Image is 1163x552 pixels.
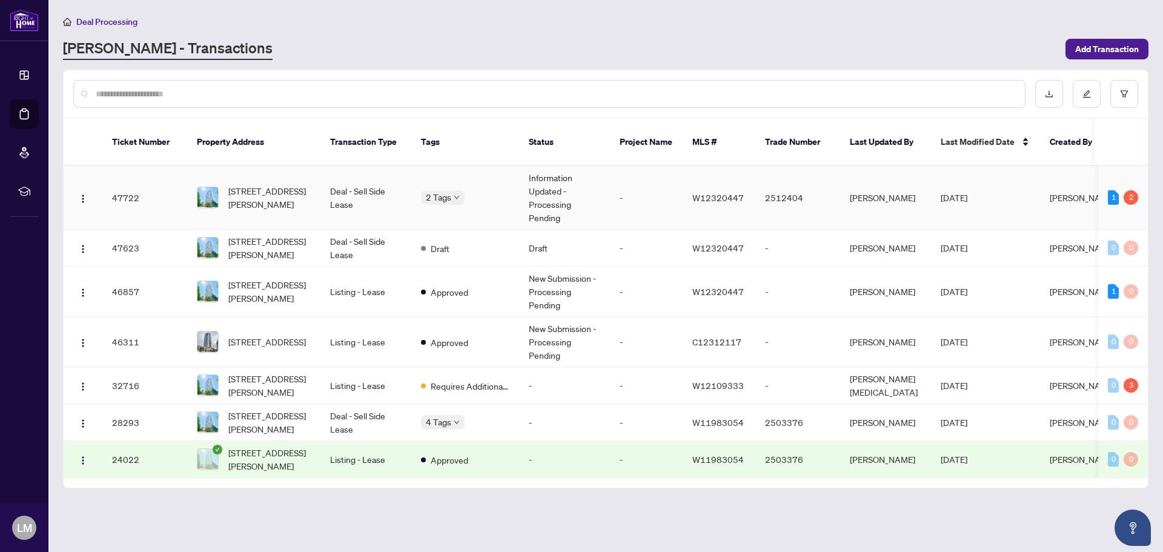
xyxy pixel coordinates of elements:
td: Listing - Lease [320,317,411,367]
td: 47623 [102,230,187,267]
span: download [1045,90,1053,98]
td: Deal - Sell Side Lease [320,166,411,230]
td: 2503376 [755,404,840,441]
span: Approved [431,336,468,349]
span: [DATE] [941,454,967,465]
td: - [610,230,683,267]
span: 4 Tags [426,415,451,429]
img: Logo [78,456,88,465]
span: [DATE] [941,380,967,391]
td: [PERSON_NAME] [840,166,931,230]
span: Deal Processing [76,16,138,27]
span: Requires Additional Docs [431,379,509,393]
span: [DATE] [941,242,967,253]
span: Approved [431,453,468,467]
img: thumbnail-img [197,281,218,302]
span: down [454,195,460,201]
div: 0 [1108,415,1119,430]
td: 47722 [102,166,187,230]
div: 0 [1124,415,1138,430]
button: Add Transaction [1065,39,1148,59]
span: [STREET_ADDRESS][PERSON_NAME] [228,409,311,436]
td: - [610,404,683,441]
td: [PERSON_NAME] [840,267,931,317]
div: 0 [1108,452,1119,467]
img: Logo [78,244,88,254]
span: [DATE] [941,286,967,297]
span: [PERSON_NAME] [1050,192,1115,203]
div: 1 [1108,284,1119,299]
td: - [610,367,683,404]
td: - [755,317,840,367]
img: thumbnail-img [197,331,218,352]
img: thumbnail-img [197,187,218,208]
button: download [1035,80,1063,108]
td: 2512404 [755,166,840,230]
span: Last Modified Date [941,135,1015,148]
td: - [755,367,840,404]
span: W12320447 [692,192,744,203]
img: logo [10,9,39,32]
img: Logo [78,194,88,204]
img: thumbnail-img [197,449,218,470]
img: Logo [78,419,88,428]
td: Listing - Lease [320,367,411,404]
td: - [610,317,683,367]
td: 46857 [102,267,187,317]
div: 0 [1108,334,1119,349]
th: Property Address [187,119,320,166]
td: New Submission - Processing Pending [519,267,610,317]
span: 2 Tags [426,190,451,204]
td: - [610,267,683,317]
span: [STREET_ADDRESS][PERSON_NAME] [228,184,311,211]
span: Add Transaction [1075,39,1139,59]
span: W12320447 [692,286,744,297]
span: [STREET_ADDRESS][PERSON_NAME] [228,234,311,261]
img: Logo [78,288,88,298]
div: 0 [1124,334,1138,349]
th: Ticket Number [102,119,187,166]
button: filter [1110,80,1138,108]
button: Logo [73,282,93,301]
td: [PERSON_NAME] [840,317,931,367]
button: Logo [73,332,93,351]
td: Deal - Sell Side Lease [320,230,411,267]
button: Open asap [1115,510,1151,546]
span: [STREET_ADDRESS][PERSON_NAME] [228,446,311,473]
span: filter [1120,90,1128,98]
td: - [610,441,683,478]
td: - [519,404,610,441]
td: Listing - Lease [320,267,411,317]
button: Logo [73,413,93,432]
td: [PERSON_NAME] [840,230,931,267]
td: [PERSON_NAME] [840,441,931,478]
span: [DATE] [941,336,967,347]
button: edit [1073,80,1101,108]
th: Created By [1040,119,1113,166]
div: 0 [1124,284,1138,299]
span: W11983054 [692,417,744,428]
span: check-circle [213,445,222,454]
td: - [610,166,683,230]
div: 1 [1108,190,1119,205]
th: Transaction Type [320,119,411,166]
button: Logo [73,376,93,395]
td: New Submission - Processing Pending [519,317,610,367]
td: [PERSON_NAME][MEDICAL_DATA] [840,367,931,404]
span: [DATE] [941,192,967,203]
div: 0 [1108,378,1119,393]
span: Draft [431,242,449,255]
span: [STREET_ADDRESS] [228,335,306,348]
span: [PERSON_NAME] [1050,454,1115,465]
td: 32716 [102,367,187,404]
td: - [755,267,840,317]
span: [PERSON_NAME] [1050,336,1115,347]
div: 0 [1108,241,1119,255]
th: Project Name [610,119,683,166]
span: home [63,18,71,26]
td: Listing - Lease [320,441,411,478]
img: thumbnail-img [197,238,218,258]
span: Approved [431,285,468,299]
a: [PERSON_NAME] - Transactions [63,38,273,60]
td: Information Updated - Processing Pending [519,166,610,230]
